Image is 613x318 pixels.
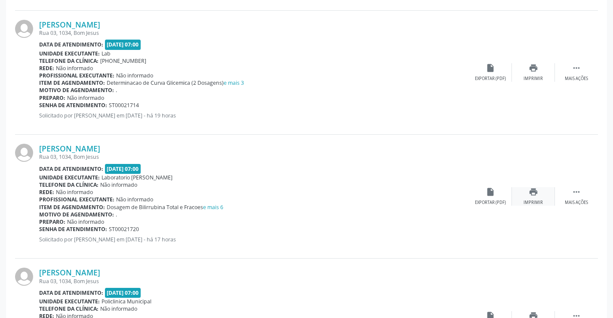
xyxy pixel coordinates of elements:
span: Não informado [100,181,137,188]
b: Senha de atendimento: [39,102,107,109]
div: Exportar (PDF) [475,76,506,82]
span: Não informado [56,188,93,196]
span: Não informado [116,72,153,79]
span: ST00021720 [109,225,139,233]
img: img [15,144,33,162]
span: Dosagem de Bilirrubina Total e Fracoes [107,204,223,211]
p: Solicitado por [PERSON_NAME] em [DATE] - há 17 horas [39,236,469,243]
img: img [15,268,33,286]
b: Preparo: [39,218,65,225]
span: . [116,211,117,218]
div: Rua 03, 1034, Bom Jesus [39,29,469,37]
i:  [572,187,581,197]
div: Imprimir [524,200,543,206]
i:  [572,63,581,73]
a: [PERSON_NAME] [39,268,100,277]
div: Rua 03, 1034, Bom Jesus [39,153,469,161]
p: Solicitado por [PERSON_NAME] em [DATE] - há 19 horas [39,112,469,119]
a: e mais 3 [224,79,244,86]
span: Não informado [67,218,104,225]
i: insert_drive_file [486,63,495,73]
span: Não informado [67,94,104,102]
img: img [15,20,33,38]
div: Rua 03, 1034, Bom Jesus [39,278,469,285]
span: . [116,86,117,94]
div: Exportar (PDF) [475,200,506,206]
div: Mais ações [565,76,588,82]
span: [PHONE_NUMBER] [100,57,146,65]
div: Mais ações [565,200,588,206]
b: Rede: [39,65,54,72]
span: Determinacao de Curva Glicemica (2 Dosagens) [107,79,244,86]
a: [PERSON_NAME] [39,144,100,153]
span: Não informado [116,196,153,203]
i: insert_drive_file [486,187,495,197]
i: print [529,187,538,197]
b: Data de atendimento: [39,41,103,48]
b: Unidade executante: [39,298,100,305]
span: Não informado [56,65,93,72]
span: [DATE] 07:00 [105,288,141,298]
b: Telefone da clínica: [39,57,99,65]
b: Telefone da clínica: [39,181,99,188]
span: ST00021714 [109,102,139,109]
span: Não informado [100,305,137,312]
b: Unidade executante: [39,50,100,57]
b: Motivo de agendamento: [39,86,114,94]
span: Policlinica Municipal [102,298,151,305]
b: Item de agendamento: [39,79,105,86]
a: [PERSON_NAME] [39,20,100,29]
a: e mais 6 [203,204,223,211]
span: [DATE] 07:00 [105,40,141,49]
b: Unidade executante: [39,174,100,181]
b: Data de atendimento: [39,165,103,173]
b: Preparo: [39,94,65,102]
span: [DATE] 07:00 [105,164,141,174]
b: Profissional executante: [39,196,114,203]
b: Rede: [39,188,54,196]
b: Item de agendamento: [39,204,105,211]
b: Senha de atendimento: [39,225,107,233]
div: Imprimir [524,76,543,82]
span: Lab [102,50,111,57]
b: Telefone da clínica: [39,305,99,312]
b: Data de atendimento: [39,289,103,296]
b: Profissional executante: [39,72,114,79]
i: print [529,63,538,73]
span: Laboratorio [PERSON_NAME] [102,174,173,181]
b: Motivo de agendamento: [39,211,114,218]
